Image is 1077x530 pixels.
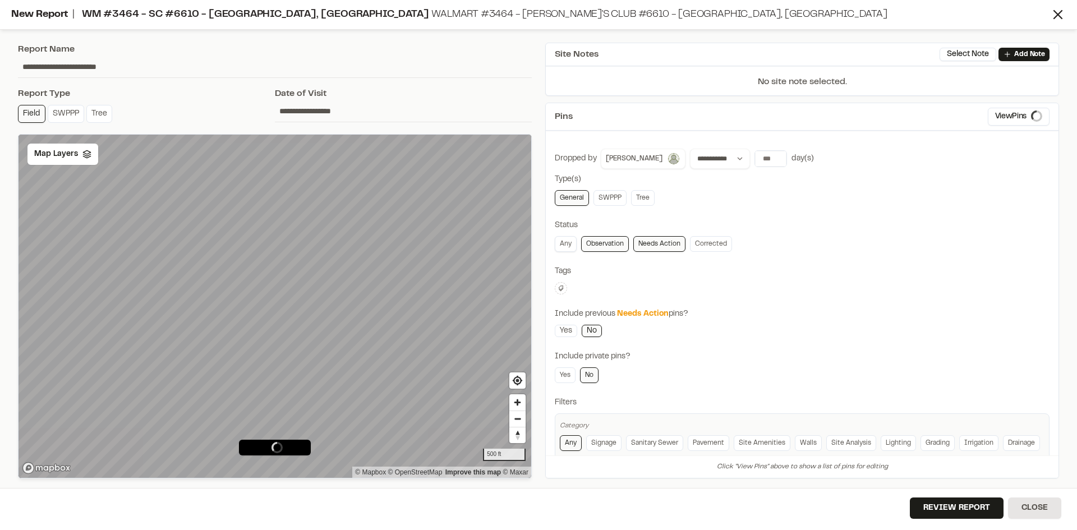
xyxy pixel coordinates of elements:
button: Find my location [509,372,526,389]
a: OpenStreetMap [388,468,443,476]
button: Review Report [910,497,1004,519]
button: Reset bearing to north [509,427,526,443]
div: Report Name [18,43,532,56]
a: Pavement [688,435,729,451]
button: ViewPins [988,108,1050,126]
span: Walmart #3464 - [PERSON_NAME]'s Club #6610 - [GEOGRAPHIC_DATA], [GEOGRAPHIC_DATA] [431,10,887,19]
a: Needs Action [633,236,685,252]
button: Select Note [940,48,996,61]
a: Observation [581,236,629,252]
div: Report Type [18,87,275,100]
img: Coby Chambliss [667,152,680,165]
div: Tags [555,265,1050,278]
a: Site Analysis [826,435,876,451]
span: WM #3464 - SC #6610 - [GEOGRAPHIC_DATA], [GEOGRAPHIC_DATA] [82,10,429,19]
a: Lighting [881,435,916,451]
a: General [555,190,589,206]
a: Yes [555,367,576,383]
a: Walls [795,435,822,451]
a: No [580,367,599,383]
button: [PERSON_NAME] [601,149,685,169]
a: Tree [631,190,655,206]
div: New Report [11,7,1050,22]
a: Irrigation [959,435,998,451]
div: Click "View Pins" above to show a list of pins for editing [546,455,1058,478]
div: 500 ft [483,449,526,461]
div: Type(s) [555,173,1050,186]
div: day(s) [791,153,814,165]
a: SWPPP [593,190,627,206]
a: Drainage [1003,435,1040,451]
div: Filters [555,397,1050,409]
a: No [582,325,602,337]
button: Zoom in [509,394,526,411]
span: [PERSON_NAME] [606,154,662,164]
span: Needs Action [617,311,669,317]
a: Site Amenities [734,435,790,451]
button: Close [1008,497,1061,519]
button: Edit Tags [555,282,567,294]
a: Signage [586,435,622,451]
span: Pins [555,110,573,123]
a: Yes [555,325,577,337]
a: Any [555,236,577,252]
span: Site Notes [555,48,599,61]
canvas: Map [19,135,531,478]
div: Include private pins? [555,351,1050,363]
p: Add Note [1014,49,1045,59]
a: Mapbox [355,468,386,476]
a: Maxar [503,468,528,476]
a: Any [560,435,582,451]
a: Grading [920,435,955,451]
div: Category [560,421,1044,431]
p: No site note selected. [546,75,1058,95]
a: Corrected [690,236,732,252]
div: Status [555,219,1050,232]
div: Date of Visit [275,87,532,100]
a: Sanitary Sewer [626,435,683,451]
div: Dropped by [555,153,597,165]
a: Map feedback [445,468,501,476]
div: Include previous pins? [555,308,1050,320]
button: Zoom out [509,411,526,427]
